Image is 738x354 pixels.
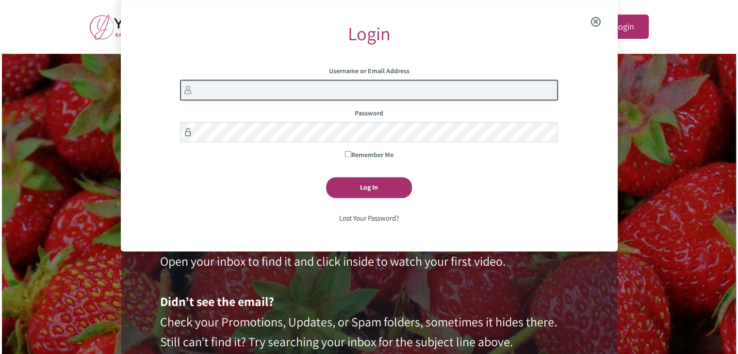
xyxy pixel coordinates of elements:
a: Lost Your Password? [339,214,399,223]
strong: Didn’t see the email? [160,293,274,309]
input: Log In [326,177,412,198]
label: Remember Me [180,149,558,160]
div: Login modal [121,0,618,251]
label: Username or Email Address [180,65,558,76]
label: Password [180,108,558,118]
img: yifat_logo41_en.png [90,14,197,40]
input: Remember Me [345,151,351,157]
div: Login [180,19,558,49]
span: Close the login modal [577,6,614,37]
a: Login [599,15,649,39]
